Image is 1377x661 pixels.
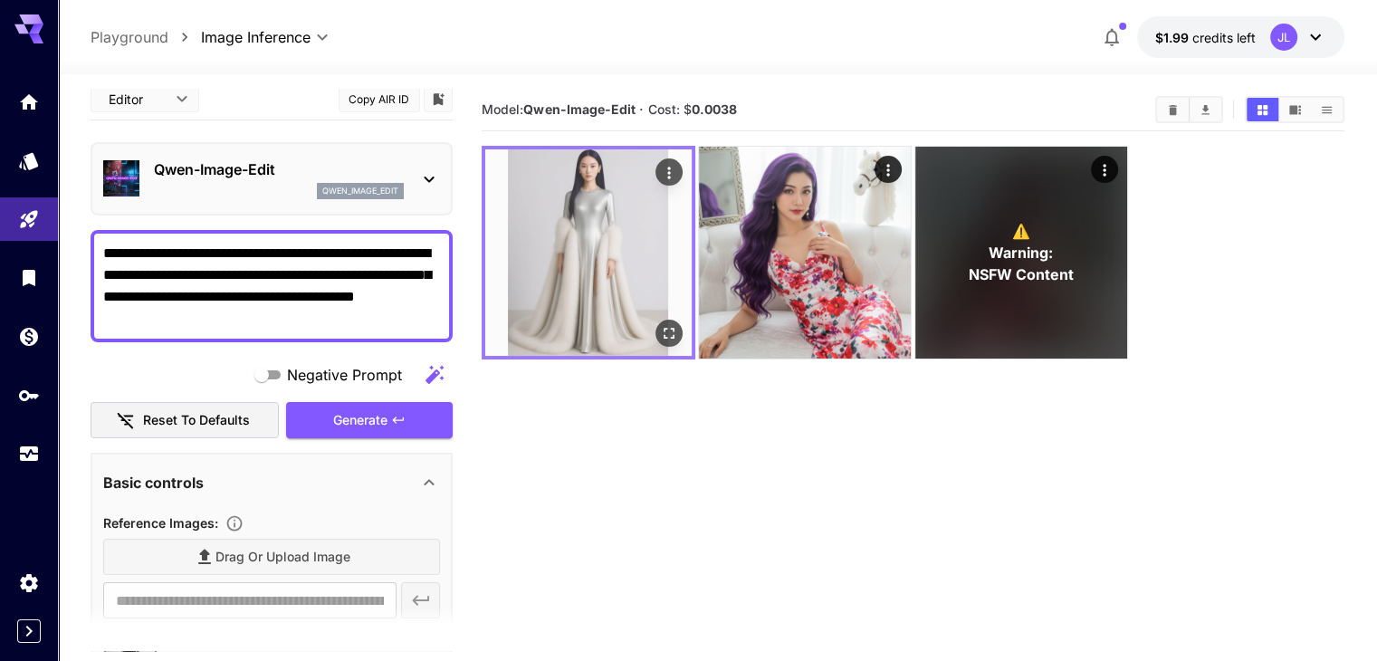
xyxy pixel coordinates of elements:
[485,149,692,356] img: 2Q==
[91,26,168,48] a: Playground
[875,156,902,183] div: Actions
[154,158,404,180] p: Qwen-Image-Edit
[1190,98,1221,121] button: Download All
[1247,98,1278,121] button: Show media in grid view
[1245,96,1344,123] div: Show media in grid viewShow media in video viewShow media in list view
[18,266,40,289] div: Library
[287,364,402,386] span: Negative Prompt
[91,402,279,439] button: Reset to defaults
[322,185,398,197] p: qwen_image_edit
[18,325,40,348] div: Wallet
[1192,30,1256,45] span: credits left
[1137,16,1344,58] button: $1.9902JL
[339,86,420,112] button: Copy AIR ID
[18,208,40,231] div: Playground
[18,443,40,465] div: Usage
[286,402,453,439] button: Generate
[91,26,201,48] nav: breadcrumb
[103,461,440,504] div: Basic controls
[18,384,40,407] div: API Keys
[482,101,635,117] span: Model:
[103,515,218,531] span: Reference Images :
[639,99,644,120] p: ·
[1270,24,1297,51] div: JL
[655,158,683,186] div: Actions
[18,149,40,172] div: Models
[103,151,440,206] div: Qwen-Image-Editqwen_image_edit
[648,101,737,117] span: Cost: $
[430,88,446,110] button: Add to library
[218,514,251,532] button: Upload a reference image to guide the result. This is needed for Image-to-Image or Inpainting. Su...
[699,147,911,359] img: Z
[1155,30,1192,45] span: $1.99
[109,90,165,109] span: Editor
[523,101,635,117] b: Qwen-Image-Edit
[333,409,387,432] span: Generate
[989,242,1053,263] span: Warning:
[1155,28,1256,47] div: $1.9902
[1155,96,1223,123] div: Clear AllDownload All
[1012,220,1030,242] span: ⚠️
[17,619,41,643] button: Expand sidebar
[1279,98,1311,121] button: Show media in video view
[655,320,683,347] div: Open in fullscreen
[201,26,311,48] span: Image Inference
[103,472,204,493] p: Basic controls
[969,263,1074,285] span: NSFW Content
[18,571,40,594] div: Settings
[1311,98,1343,121] button: Show media in list view
[1091,156,1118,183] div: Actions
[1157,98,1189,121] button: Clear All
[18,91,40,113] div: Home
[692,101,737,117] b: 0.0038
